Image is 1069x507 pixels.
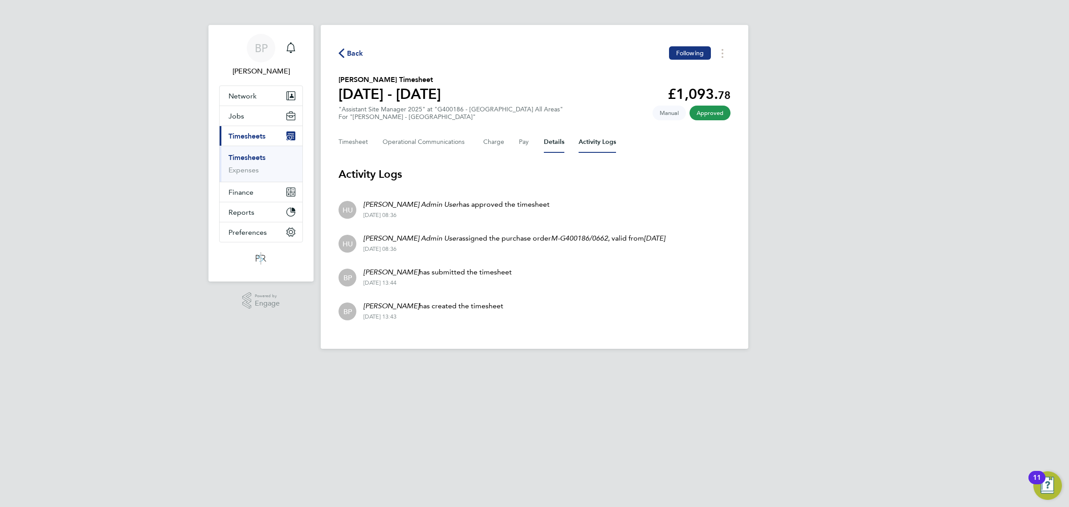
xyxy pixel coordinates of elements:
[363,313,503,320] div: [DATE] 13:43
[1033,471,1062,500] button: Open Resource Center, 11 new notifications
[343,273,352,282] span: BP
[363,267,512,278] p: has submitted the timesheet
[714,46,730,60] button: Timesheets Menu
[363,234,459,242] em: [PERSON_NAME] Admin User
[339,48,363,59] button: Back
[255,42,268,54] span: BP
[220,222,302,242] button: Preferences
[228,188,253,196] span: Finance
[551,234,608,242] em: M-G400186/0662
[219,251,303,266] a: Go to home page
[220,202,302,222] button: Reports
[363,301,503,311] p: has created the timesheet
[220,126,302,146] button: Timesheets
[219,66,303,77] span: Ben Perkin
[253,251,269,266] img: psrsolutions-logo-retina.png
[363,245,665,253] div: [DATE] 08:36
[363,199,550,210] p: has approved the timesheet
[220,146,302,182] div: Timesheets
[228,112,244,120] span: Jobs
[228,153,265,162] a: Timesheets
[519,131,530,153] button: Pay
[339,235,356,253] div: Hays Admin User
[339,269,356,286] div: Ben Perkin
[483,131,505,153] button: Charge
[339,201,356,219] div: Hays Admin User
[343,205,353,215] span: HU
[544,131,564,153] button: Details
[339,85,441,103] h1: [DATE] - [DATE]
[339,113,563,121] div: For "[PERSON_NAME] - [GEOGRAPHIC_DATA]"
[690,106,730,120] span: This timesheet has been approved.
[339,167,730,181] h3: Activity Logs
[383,131,469,153] button: Operational Communications
[220,86,302,106] button: Network
[363,200,459,209] em: [PERSON_NAME] Admin User
[339,131,368,153] button: Timesheet
[347,48,363,59] span: Back
[228,208,254,217] span: Reports
[579,131,616,153] button: Activity Logs
[653,106,686,120] span: This timesheet was manually created.
[718,89,730,102] span: 78
[220,106,302,126] button: Jobs
[676,49,704,57] span: Following
[228,166,259,174] a: Expenses
[363,268,419,276] em: [PERSON_NAME]
[255,300,280,307] span: Engage
[363,233,665,244] p: assigned the purchase order , valid from
[228,92,257,100] span: Network
[339,74,441,85] h2: [PERSON_NAME] Timesheet
[228,132,265,140] span: Timesheets
[363,279,512,286] div: [DATE] 13:44
[228,228,267,237] span: Preferences
[220,182,302,202] button: Finance
[255,292,280,300] span: Powered by
[644,234,665,242] em: [DATE]
[1033,478,1041,489] div: 11
[339,303,356,320] div: Ben Perkin
[242,292,280,309] a: Powered byEngage
[343,239,353,249] span: HU
[208,25,314,282] nav: Main navigation
[669,46,711,60] button: Following
[363,302,419,310] em: [PERSON_NAME]
[668,86,730,102] app-decimal: £1,093.
[339,106,563,121] div: "Assistant Site Manager 2025" at "G400186 - [GEOGRAPHIC_DATA] All Areas"
[219,34,303,77] a: BP[PERSON_NAME]
[363,212,550,219] div: [DATE] 08:36
[343,307,352,316] span: BP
